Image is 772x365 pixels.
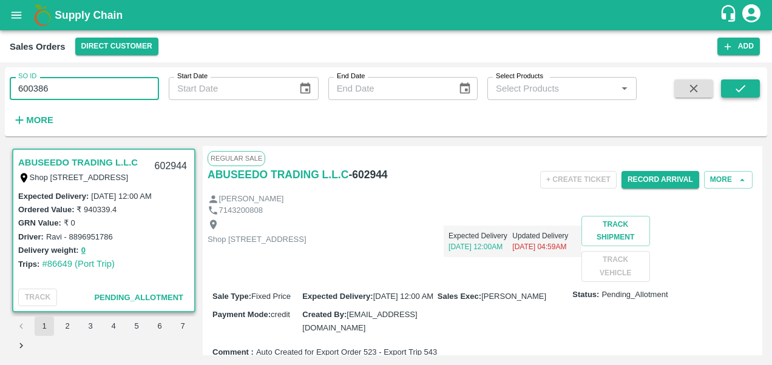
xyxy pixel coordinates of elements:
p: Shop [STREET_ADDRESS] [208,234,306,246]
span: Regular Sale [208,151,265,166]
label: [DATE] 12:00 AM [91,192,151,201]
a: ABUSEEDO TRADING L.L.C [208,166,348,183]
input: Select Products [491,81,613,96]
img: logo [30,3,55,27]
label: Ravi - 8896951786 [46,232,113,241]
p: [DATE] 12:00AM [449,241,512,252]
span: [EMAIL_ADDRESS][DOMAIN_NAME] [302,310,417,332]
label: Created By : [302,310,347,319]
label: Delivery weight: [18,246,79,255]
span: [DATE] 12:00 AM [373,292,433,301]
label: Expected Delivery : [18,192,89,201]
p: [PERSON_NAME] [219,193,284,205]
button: More [704,171,753,189]
span: Fixed Price [251,292,291,301]
a: Supply Chain [55,7,719,24]
span: [PERSON_NAME] [481,292,546,301]
button: Go to page 7 [173,316,192,336]
p: [DATE] 04:59AM [512,241,576,252]
label: Driver: [18,232,44,241]
label: Ordered Value: [18,205,74,214]
button: page 1 [35,316,54,336]
label: Shop [STREET_ADDRESS] [30,173,129,182]
button: Go to page 2 [58,316,77,336]
label: Trips: [18,260,39,269]
input: End Date [328,77,449,100]
button: Record Arrival [621,171,699,189]
strong: More [26,115,53,125]
p: Expected Delivery [449,230,512,241]
div: 602944 [147,152,194,181]
label: Select Products [496,72,543,81]
button: open drawer [2,1,30,29]
span: Auto Created for Export Order 523 - Export Trip 543 [256,347,437,358]
button: 0 [81,244,86,258]
label: SO ID [18,72,36,81]
label: Payment Mode : [212,310,271,319]
button: Go to page 6 [150,316,169,336]
a: #86649 (Port Trip) [42,259,115,269]
nav: pagination navigation [10,316,198,355]
input: Start Date [169,77,289,100]
label: Start Date [177,72,208,81]
label: ₹ 0 [64,218,75,227]
p: Updated Delivery [512,230,576,241]
label: Expected Delivery : [302,292,373,301]
button: Choose date [453,77,476,100]
h6: - 602944 [348,166,387,183]
button: Go to page 3 [81,316,100,336]
span: Pending_Allotment [94,293,183,302]
div: account of current user [740,2,762,28]
b: Supply Chain [55,9,123,21]
a: ABUSEEDO TRADING L.L.C [18,155,138,170]
span: Pending_Allotment [601,289,668,301]
button: Track Shipment [581,216,650,246]
span: credit [271,310,290,319]
div: customer-support [719,4,740,26]
div: Sales Orders [10,39,66,55]
button: Choose date [294,77,317,100]
label: Comment : [212,347,254,358]
label: End Date [337,72,365,81]
input: Enter SO ID [10,77,159,100]
label: GRN Value: [18,218,61,227]
button: Go to page 4 [104,316,123,336]
button: Open [617,81,632,96]
label: Sales Exec : [438,292,481,301]
label: Sale Type : [212,292,251,301]
button: Go to page 5 [127,316,146,336]
label: Status: [572,289,599,301]
button: Go to next page [12,336,31,355]
button: Add [717,38,760,55]
button: More [10,110,56,130]
p: 7143200808 [219,205,263,216]
label: ₹ 940339.4 [76,205,117,214]
button: Select DC [75,38,158,55]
